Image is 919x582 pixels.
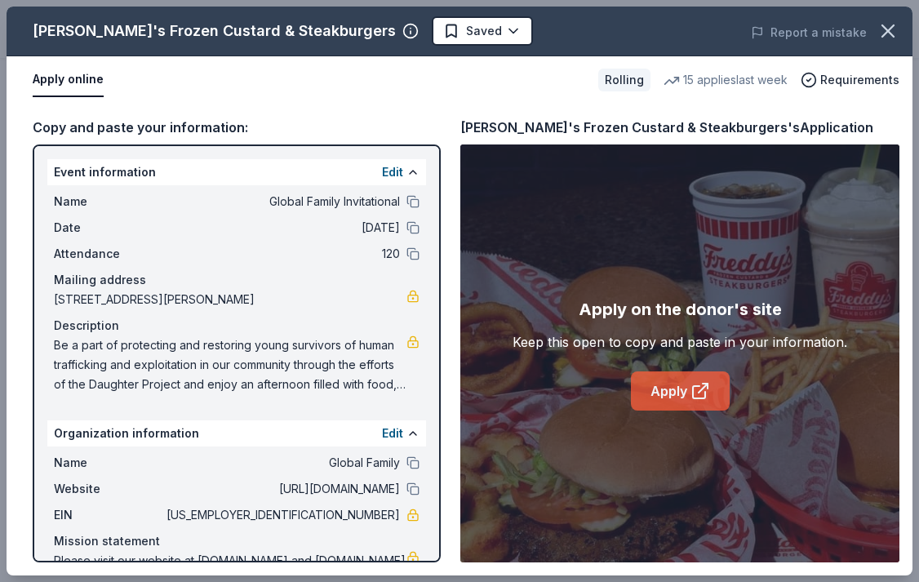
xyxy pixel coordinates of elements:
div: Copy and paste your information: [33,117,441,138]
span: EIN [54,505,163,525]
div: Event information [47,159,426,185]
span: Saved [466,21,502,41]
button: Saved [432,16,533,46]
div: Mailing address [54,270,420,290]
span: [URL][DOMAIN_NAME] [163,479,400,499]
div: Mission statement [54,531,420,551]
span: Name [54,192,163,211]
span: [STREET_ADDRESS][PERSON_NAME] [54,290,406,309]
div: Apply on the donor's site [579,296,782,322]
button: Edit [382,424,403,443]
span: Requirements [820,70,899,90]
button: Apply online [33,63,104,97]
div: 15 applies last week [664,70,788,90]
button: Edit [382,162,403,182]
span: Please visit our website at [DOMAIN_NAME] and [DOMAIN_NAME] [54,551,406,571]
div: Rolling [598,69,650,91]
span: Name [54,453,163,473]
div: Description [54,316,420,335]
div: [PERSON_NAME]'s Frozen Custard & Steakburgers's Application [460,117,873,138]
span: Date [54,218,163,238]
div: Keep this open to copy and paste in your information. [513,332,847,352]
span: Attendance [54,244,163,264]
button: Report a mistake [751,23,867,42]
span: [US_EMPLOYER_IDENTIFICATION_NUMBER] [163,505,400,525]
span: 120 [163,244,400,264]
div: [PERSON_NAME]'s Frozen Custard & Steakburgers [33,18,396,44]
div: Organization information [47,420,426,446]
span: Be a part of protecting and restoring young survivors of human trafficking and exploitation in ou... [54,335,406,394]
span: [DATE] [163,218,400,238]
a: Apply [631,371,730,411]
span: Global Family Invitational [163,192,400,211]
button: Requirements [801,70,899,90]
span: Global Family [163,453,400,473]
span: Website [54,479,163,499]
